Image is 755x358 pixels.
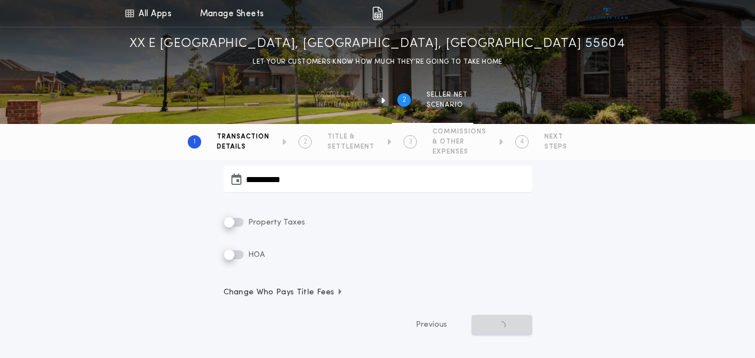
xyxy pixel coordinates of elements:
span: SELLER NET [426,90,468,99]
p: LET YOUR CUSTOMERS KNOW HOW MUCH THEY’RE GOING TO TAKE HOME [253,56,502,68]
span: HOA [246,251,265,259]
img: vs-icon [586,8,628,19]
span: EXPENSES [433,147,486,156]
span: SCENARIO [426,101,468,109]
span: Change Who Pays Title Fees [224,287,344,298]
button: Previous [393,315,469,335]
span: Property [316,90,368,99]
h2: 2 [402,96,406,104]
h2: 2 [303,137,307,146]
span: Property Taxes [246,218,305,227]
button: Change Who Pays Title Fees [224,287,532,298]
span: TITLE & [327,132,374,141]
span: NEXT [544,132,567,141]
span: STEPS [544,142,567,151]
span: DETAILS [217,142,269,151]
span: & OTHER [433,137,486,146]
h2: 4 [520,137,524,146]
h2: 1 [193,137,196,146]
span: COMMISSIONS [433,127,486,136]
span: TRANSACTION [217,132,269,141]
h2: 3 [409,137,412,146]
span: information [316,101,368,109]
img: img [372,7,383,20]
h1: XX E [GEOGRAPHIC_DATA], [GEOGRAPHIC_DATA], [GEOGRAPHIC_DATA] 55604 [130,35,625,53]
span: SETTLEMENT [327,142,374,151]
